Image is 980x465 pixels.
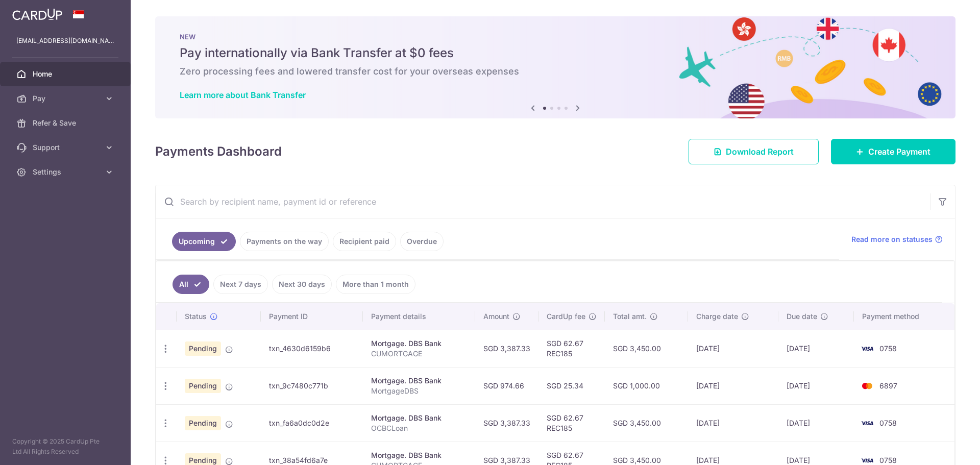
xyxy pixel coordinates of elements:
[261,303,363,330] th: Payment ID
[185,416,221,430] span: Pending
[185,341,221,356] span: Pending
[213,275,268,294] a: Next 7 days
[778,367,854,404] td: [DATE]
[831,139,955,164] a: Create Payment
[689,139,819,164] a: Download Report
[605,404,688,442] td: SGD 3,450.00
[371,450,468,460] div: Mortgage. DBS Bank
[538,330,605,367] td: SGD 62.67 REC185
[605,367,688,404] td: SGD 1,000.00
[180,90,306,100] a: Learn more about Bank Transfer
[879,419,897,427] span: 0758
[156,185,930,218] input: Search by recipient name, payment id or reference
[16,36,114,46] p: [EMAIL_ADDRESS][DOMAIN_NAME]
[857,380,877,392] img: Bank Card
[155,142,282,161] h4: Payments Dashboard
[261,367,363,404] td: txn_9c7480c771b
[261,404,363,442] td: txn_fa6a0dc0d2e
[185,311,207,322] span: Status
[688,330,778,367] td: [DATE]
[371,376,468,386] div: Mortgage. DBS Bank
[857,342,877,355] img: Bank Card
[33,142,100,153] span: Support
[538,367,605,404] td: SGD 25.34
[261,330,363,367] td: txn_4630d6159b6
[33,118,100,128] span: Refer & Save
[688,404,778,442] td: [DATE]
[613,311,647,322] span: Total amt.
[155,16,955,118] img: Bank transfer banner
[172,232,236,251] a: Upcoming
[868,145,930,158] span: Create Payment
[33,93,100,104] span: Pay
[185,379,221,393] span: Pending
[879,456,897,464] span: 0758
[475,404,538,442] td: SGD 3,387.33
[33,167,100,177] span: Settings
[857,417,877,429] img: Bank Card
[879,344,897,353] span: 0758
[605,330,688,367] td: SGD 3,450.00
[336,275,415,294] a: More than 1 month
[33,69,100,79] span: Home
[363,303,476,330] th: Payment details
[851,234,943,244] a: Read more on statuses
[538,404,605,442] td: SGD 62.67 REC185
[778,404,854,442] td: [DATE]
[854,303,954,330] th: Payment method
[371,423,468,433] p: OCBCLoan
[180,33,931,41] p: NEW
[240,232,329,251] a: Payments on the way
[12,8,62,20] img: CardUp
[371,349,468,359] p: CUMORTGAGE
[787,311,817,322] span: Due date
[879,381,897,390] span: 6897
[173,275,209,294] a: All
[333,232,396,251] a: Recipient paid
[851,234,933,244] span: Read more on statuses
[371,413,468,423] div: Mortgage. DBS Bank
[272,275,332,294] a: Next 30 days
[547,311,585,322] span: CardUp fee
[400,232,444,251] a: Overdue
[778,330,854,367] td: [DATE]
[371,386,468,396] p: MortgageDBS
[726,145,794,158] span: Download Report
[475,330,538,367] td: SGD 3,387.33
[180,65,931,78] h6: Zero processing fees and lowered transfer cost for your overseas expenses
[180,45,931,61] h5: Pay internationally via Bank Transfer at $0 fees
[696,311,738,322] span: Charge date
[475,367,538,404] td: SGD 974.66
[371,338,468,349] div: Mortgage. DBS Bank
[688,367,778,404] td: [DATE]
[483,311,509,322] span: Amount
